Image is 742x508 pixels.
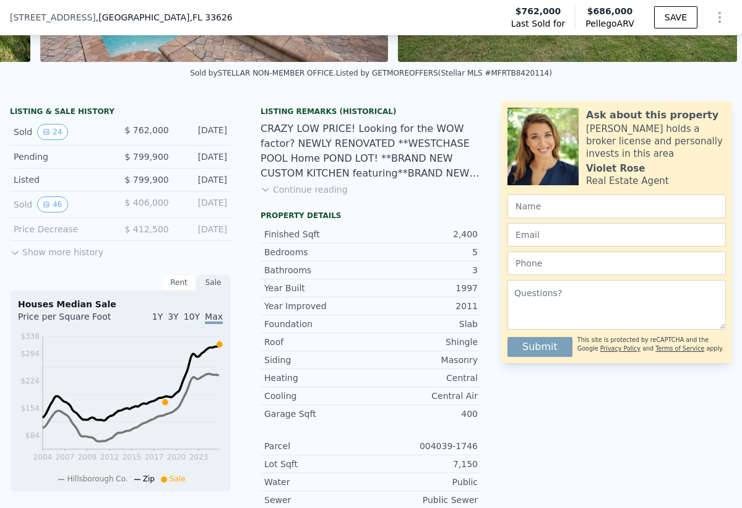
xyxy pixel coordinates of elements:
[189,453,209,462] tspan: 2023
[516,5,561,17] span: $762,000
[167,453,186,462] tspan: 2020
[371,390,478,402] div: Central Air
[264,336,371,348] div: Roof
[10,241,103,258] button: Show more history
[123,453,142,462] tspan: 2015
[264,228,371,240] div: Finished Sqft
[371,354,478,366] div: Masonry
[10,107,231,119] div: LISTING & SALE HISTORY
[507,223,726,247] input: Email
[371,318,478,330] div: Slab
[371,372,478,384] div: Central
[168,312,178,322] span: 3Y
[124,175,168,185] span: $ 799,900
[179,173,227,186] div: [DATE]
[18,298,223,310] div: Houses Median Sale
[371,264,478,276] div: 3
[264,282,371,294] div: Year Built
[10,11,96,24] span: [STREET_ADDRESS]
[586,108,718,123] div: Ask about this property
[145,453,164,462] tspan: 2017
[371,300,478,312] div: 2011
[205,312,223,324] span: Max
[264,264,371,276] div: Bathrooms
[56,453,75,462] tspan: 2007
[124,152,168,162] span: $ 799,900
[587,6,633,16] span: $686,000
[336,69,552,77] div: Listed by GETMOREOFFERS (Stellar MLS #MFRTB8420114)
[371,228,478,240] div: 2,400
[577,332,726,357] div: This site is protected by reCAPTCHA and the Google and apply.
[179,151,227,163] div: [DATE]
[67,475,127,483] span: Hillsborough Co.
[190,69,336,77] div: Sold by STELLAR NON-MEMBER OFFICE .
[14,124,111,140] div: Sold
[179,196,227,212] div: [DATE]
[20,349,40,358] tspan: $294
[184,312,200,322] span: 10Y
[14,223,111,235] div: Price Decrease
[655,345,704,352] a: Terms of Service
[264,458,371,470] div: Lot Sqft
[124,224,168,234] span: $ 412,500
[18,310,121,330] div: Price per Square Foot
[96,11,233,24] span: , [GEOGRAPHIC_DATA]
[707,5,732,30] button: Show Options
[264,440,371,452] div: Parcel
[100,453,119,462] tspan: 2012
[261,107,481,116] div: Listing Remarks (Historical)
[20,332,40,341] tspan: $338
[371,494,478,506] div: Public Sewer
[507,337,572,357] button: Submit
[14,196,111,212] div: Sold
[511,17,566,30] span: Last Sold for
[264,476,371,488] div: Water
[586,175,669,187] div: Real Estate Agent
[371,408,478,420] div: 400
[170,475,186,483] span: Sale
[371,476,478,488] div: Public
[585,17,634,30] span: Pellego ARV
[371,458,478,470] div: 7,150
[14,151,111,163] div: Pending
[261,211,481,221] div: Property details
[37,196,67,212] button: View historical data
[371,440,478,452] div: 004039-1746
[152,312,163,322] span: 1Y
[264,494,371,506] div: Sewer
[371,336,478,348] div: Shingle
[264,318,371,330] div: Foundation
[196,274,231,291] div: Sale
[20,377,40,385] tspan: $224
[261,183,348,196] button: Continue reading
[586,123,726,160] div: [PERSON_NAME] holds a broker license and personally invests in this area
[586,162,645,175] div: Violet Rose
[507,195,726,218] input: Name
[507,252,726,275] input: Phone
[264,372,371,384] div: Heating
[600,345,641,352] a: Privacy Policy
[264,300,371,312] div: Year Improved
[143,475,155,483] span: Zip
[371,282,478,294] div: 1997
[20,404,40,413] tspan: $154
[179,124,227,140] div: [DATE]
[264,354,371,366] div: Siding
[264,408,371,420] div: Garage Sqft
[33,453,53,462] tspan: 2004
[264,246,371,258] div: Bedrooms
[37,124,67,140] button: View historical data
[78,453,97,462] tspan: 2009
[371,246,478,258] div: 5
[124,198,168,208] span: $ 406,000
[261,121,481,181] div: CRAZY LOW PRICE! Looking for the WOW factor? NEWLY RENOVATED **WESTCHASE POOL Home POND LOT! **BR...
[189,12,232,22] span: , FL 33626
[654,6,697,28] button: SAVE
[14,173,111,186] div: Listed
[179,223,227,235] div: [DATE]
[162,274,196,291] div: Rent
[25,431,40,440] tspan: $84
[264,390,371,402] div: Cooling
[124,125,168,135] span: $ 762,000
